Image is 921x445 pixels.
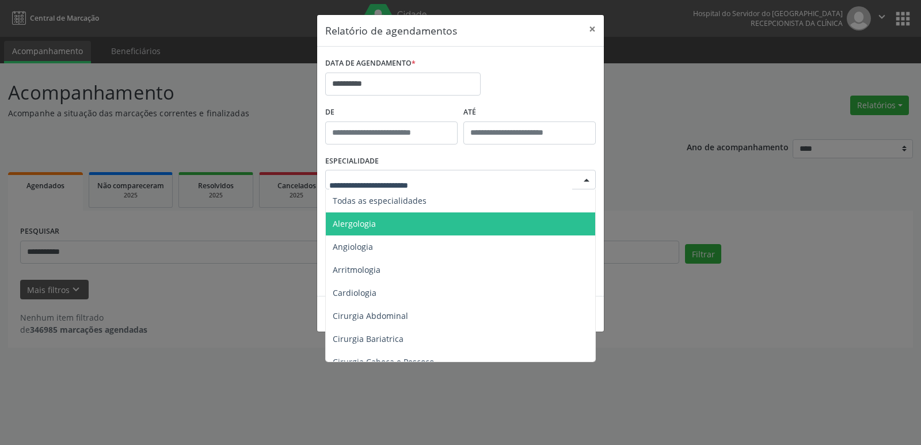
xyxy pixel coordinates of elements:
[325,23,457,38] h5: Relatório de agendamentos
[333,218,376,229] span: Alergologia
[333,241,373,252] span: Angiologia
[325,55,416,73] label: DATA DE AGENDAMENTO
[333,310,408,321] span: Cirurgia Abdominal
[333,287,376,298] span: Cardiologia
[333,356,434,367] span: Cirurgia Cabeça e Pescoço
[463,104,596,121] label: ATÉ
[333,264,380,275] span: Arritmologia
[581,15,604,43] button: Close
[325,153,379,170] label: ESPECIALIDADE
[325,104,458,121] label: De
[333,195,427,206] span: Todas as especialidades
[333,333,404,344] span: Cirurgia Bariatrica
